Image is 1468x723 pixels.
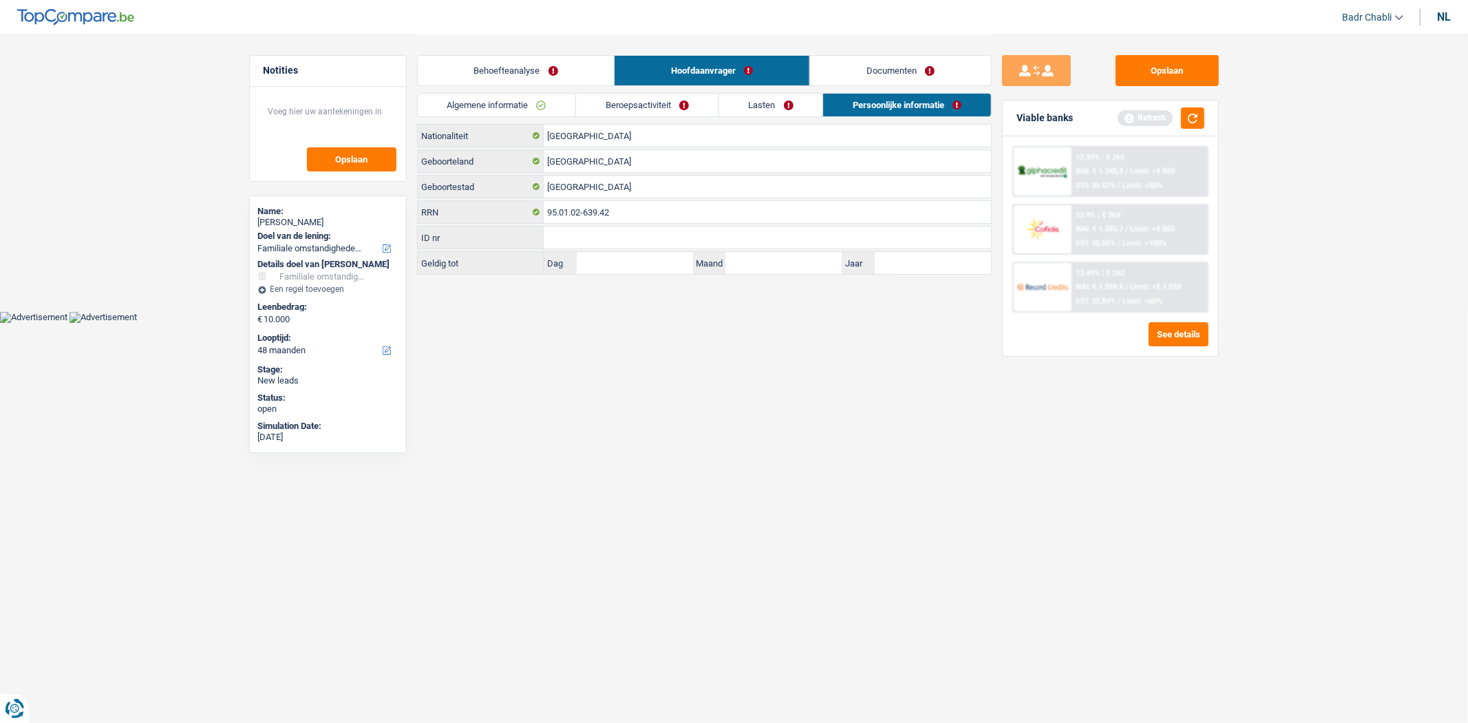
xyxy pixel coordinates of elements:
input: MM [725,252,842,274]
span: Badr Chabli [1342,12,1392,23]
input: België [544,150,991,172]
span: Limit: >€ 850 [1130,167,1175,176]
span: / [1118,297,1120,306]
a: Hoofdaanvrager [615,56,809,85]
div: Viable banks [1017,112,1073,124]
label: Geboorteland [418,150,544,172]
span: Limit: >€ 1.033 [1130,282,1181,291]
label: ID nr [418,227,544,249]
img: Record Credits [1017,274,1068,300]
div: open [258,404,398,415]
label: Nationaliteit [418,125,544,147]
span: Limit: <100% [1123,239,1167,248]
div: 12.99% | € 265 [1076,153,1125,162]
div: 12.49% | € 262 [1076,269,1125,277]
a: Documenten [810,56,991,85]
div: New leads [258,375,398,386]
a: Behoefteanalyse [418,56,615,85]
div: nl [1437,10,1451,23]
div: Status: [258,392,398,404]
button: Opslaan [307,147,396,171]
span: DTI: 35.57% [1076,181,1116,190]
label: Geldig tot [418,252,544,274]
input: JJJJ [875,252,991,274]
div: Een regel toevoegen [258,284,398,294]
input: 590-1234567-89 [544,227,991,249]
label: Geboortestad [418,176,544,198]
span: € [258,314,263,325]
span: DTI: 32.84% [1076,297,1116,306]
input: België [544,125,991,147]
span: Limit: <60% [1123,297,1162,306]
div: Name: [258,206,398,217]
span: / [1125,224,1128,233]
label: RRN [418,201,544,223]
img: TopCompare Logo [17,9,134,25]
div: Details doel van [PERSON_NAME] [258,259,398,270]
input: DD [577,252,693,274]
img: Cofidis [1017,216,1068,242]
span: NAI: € 1.385,3 [1076,167,1123,176]
img: Advertisement [70,312,137,323]
span: / [1118,181,1120,190]
span: Opslaan [335,155,368,164]
a: Beroepsactiviteit [576,94,719,116]
label: Dag [544,252,577,274]
img: Alphacredit [1017,164,1068,180]
div: Refresh [1118,110,1173,125]
label: Leenbedrag: [258,302,395,313]
span: NAI: € 1.559,5 [1076,282,1123,291]
span: DTI: 35.55% [1076,239,1116,248]
div: [PERSON_NAME] [258,217,398,228]
span: / [1125,282,1128,291]
input: 12.12.12-123.12 [544,201,991,223]
h5: Notities [264,65,392,76]
span: Limit: >€ 800 [1130,224,1175,233]
span: NAI: € 1.385,7 [1076,224,1123,233]
label: Jaar [842,252,875,274]
label: Looptijd: [258,333,395,344]
div: 12.9% | € 264 [1076,211,1120,220]
span: / [1125,167,1128,176]
a: Lasten [719,94,823,116]
a: Badr Chabli [1331,6,1403,29]
div: [DATE] [258,432,398,443]
label: Doel van de lening: [258,231,395,242]
button: See details [1149,322,1209,346]
div: Simulation Date: [258,421,398,432]
span: Limit: <50% [1123,181,1162,190]
div: Stage: [258,364,398,375]
span: / [1118,239,1120,248]
label: Maand [693,252,726,274]
a: Algemene informatie [418,94,576,116]
a: Persoonlijke informatie [823,94,991,116]
button: Opslaan [1116,55,1219,86]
